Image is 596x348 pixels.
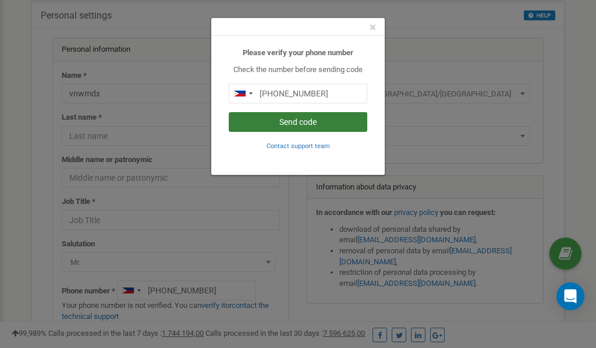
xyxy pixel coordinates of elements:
[229,64,367,76] p: Check the number before sending code
[229,112,367,132] button: Send code
[370,20,376,34] span: ×
[243,48,353,57] b: Please verify your phone number
[556,282,584,310] div: Open Intercom Messenger
[370,21,376,34] button: Close
[229,84,256,103] div: Telephone country code
[267,142,330,150] small: Contact support team
[229,84,367,103] input: 0905 123 4567
[267,141,330,150] a: Contact support team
